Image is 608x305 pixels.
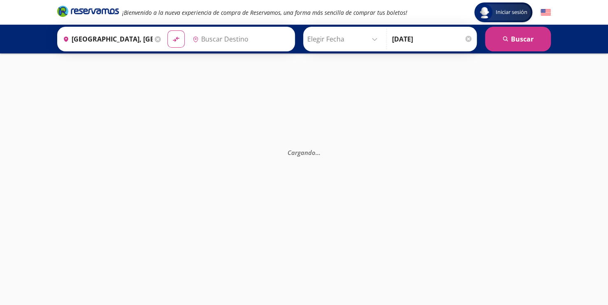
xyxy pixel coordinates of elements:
i: Brand Logo [57,5,119,17]
span: . [316,148,317,157]
span: . [317,148,319,157]
input: Buscar Origen [60,29,153,49]
input: Opcional [392,29,473,49]
button: English [541,7,551,18]
em: Cargando [288,148,320,157]
input: Elegir Fecha [307,29,381,49]
span: Iniciar sesión [492,8,531,16]
span: . [319,148,320,157]
button: Buscar [485,27,551,51]
input: Buscar Destino [189,29,290,49]
a: Brand Logo [57,5,119,20]
em: ¡Bienvenido a la nueva experiencia de compra de Reservamos, una forma más sencilla de comprar tus... [122,9,407,16]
